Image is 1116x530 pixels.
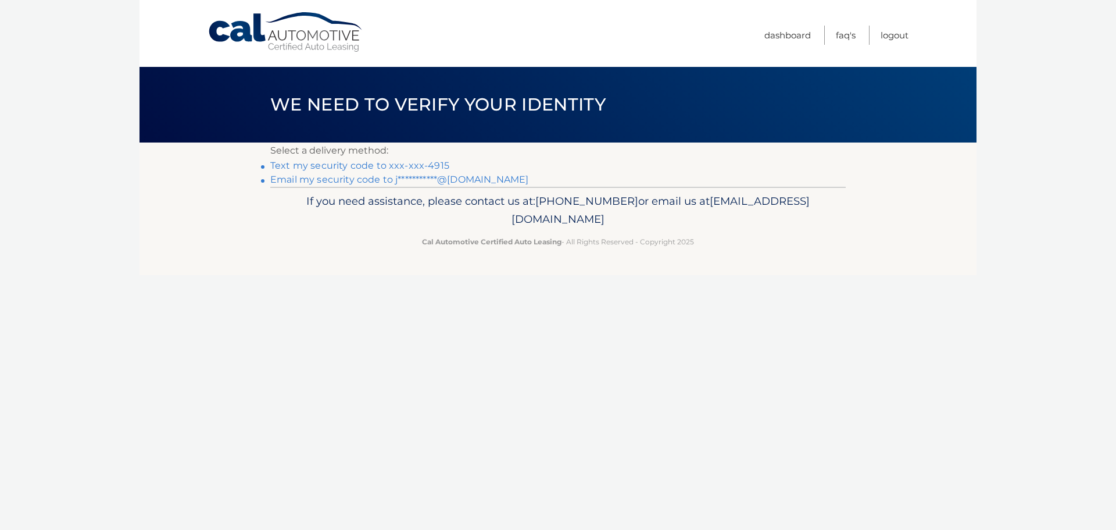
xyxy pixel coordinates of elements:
span: [PHONE_NUMBER] [535,194,638,208]
a: Dashboard [764,26,811,45]
a: Cal Automotive [208,12,364,53]
a: Text my security code to xxx-xxx-4915 [270,160,449,171]
p: Select a delivery method: [270,143,846,159]
strong: Cal Automotive Certified Auto Leasing [422,237,561,246]
p: If you need assistance, please contact us at: or email us at [278,192,838,229]
span: We need to verify your identity [270,94,606,115]
a: Logout [881,26,908,45]
p: - All Rights Reserved - Copyright 2025 [278,236,838,248]
a: FAQ's [836,26,856,45]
